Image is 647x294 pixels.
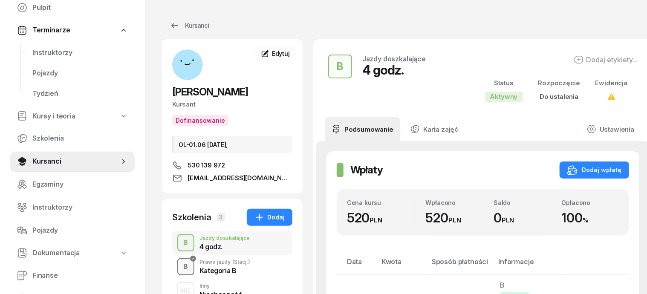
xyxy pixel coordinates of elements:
div: Wpłacono [426,199,483,206]
div: Ewidencja [595,78,628,89]
button: BPrawo jazdy(Stacj.)Kategoria B [172,255,292,279]
a: 530 139 972 [172,160,292,170]
th: Informacje [493,256,565,274]
div: 100 [562,210,619,226]
a: Terminarze [10,20,135,40]
div: Rozpoczęcie [538,78,580,89]
button: Dodaj etykiety... [573,55,638,65]
a: Podsumowanie [325,117,400,141]
button: BJazdy doszkalające4 godz. [172,231,292,255]
span: [PERSON_NAME] [172,86,248,98]
span: Finanse [32,270,128,281]
span: [EMAIL_ADDRESS][DOMAIN_NAME] [188,173,292,183]
button: Dodaj wpłatę [560,161,629,179]
div: Status [485,78,523,89]
div: 520 [347,210,415,226]
a: Finanse [10,265,135,286]
div: Jazdy doszkalające [199,236,250,241]
div: 0 [494,210,551,226]
a: [EMAIL_ADDRESS][DOMAIN_NAME] [172,173,292,183]
div: Inny [199,283,243,288]
span: Pojazdy [32,68,128,79]
th: Kwota [376,256,427,274]
a: Pojazdy [26,63,135,84]
span: Pulpit [32,2,128,13]
a: Ustawienia [580,117,641,141]
a: Edytuj [255,46,296,61]
a: Kursanci [162,17,217,34]
div: Opłacono [562,199,619,206]
span: Kursanci [32,156,119,167]
button: B [328,55,352,78]
small: PLN [370,216,383,224]
span: Kursy i teoria [32,111,75,122]
span: Tydzień [32,88,128,99]
a: Kursy i teoria [10,107,135,126]
span: Terminarze [32,25,70,36]
div: Saldo [494,199,551,206]
a: Tydzień [26,84,135,104]
span: (Stacj.) [232,259,250,265]
div: Dodaj [254,212,285,222]
span: 530 139 972 [188,160,225,170]
div: Kursanci [170,20,209,31]
div: Cena kursu [347,199,415,206]
span: 3 [217,213,225,222]
span: Egzaminy [32,179,128,190]
button: B [177,234,194,251]
button: B [177,258,194,275]
small: % [583,216,589,224]
button: Dofinansowanie [172,115,228,126]
a: Szkolenia [10,128,135,149]
a: Egzaminy [10,174,135,195]
div: 4 godz. [199,243,250,250]
div: Aktywny [485,92,523,102]
span: Instruktorzy [32,47,128,58]
div: OL-01.06 [DATE], [172,136,292,153]
span: Do ustalenia [540,92,578,101]
div: Szkolenia [172,211,211,223]
span: Instruktorzy [32,202,128,213]
a: Karta zajęć [404,117,465,141]
span: Pojazdy [32,225,128,236]
a: Instruktorzy [10,197,135,218]
small: PLN [502,216,514,224]
div: B [180,259,192,274]
a: Kursanci [10,151,135,172]
div: 520 [426,210,483,226]
div: Kategoria B [199,267,250,274]
div: 4 godz. [362,62,426,78]
div: Jazdy doszkalające [362,55,426,62]
h2: Wpłaty [350,163,383,177]
small: PLN [448,216,461,224]
span: Dokumentacja [32,248,80,259]
span: Edytuj [272,50,290,57]
div: Kursant [172,99,292,110]
div: B [334,58,347,75]
th: Data [337,256,376,274]
a: Instruktorzy [26,43,135,63]
div: Dodaj wpłatę [567,165,621,175]
div: B [180,236,192,250]
span: Szkolenia [32,133,128,144]
span: B [500,281,505,289]
th: Sposób płatności [427,256,493,274]
a: Dokumentacja [10,243,135,263]
a: Pojazdy [10,220,135,241]
button: Dodaj [247,209,292,226]
div: Prawo jazdy [199,259,250,265]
